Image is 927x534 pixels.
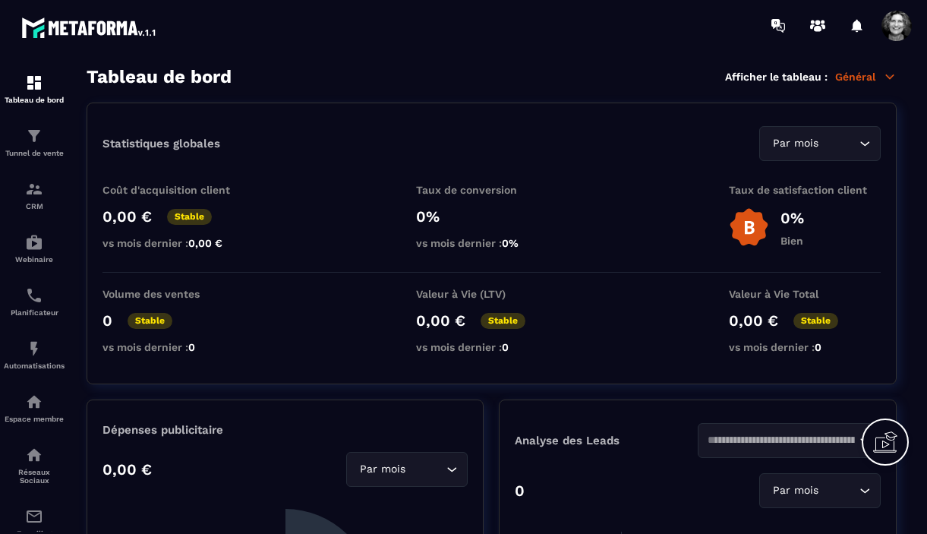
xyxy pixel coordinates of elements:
[4,381,65,434] a: automationsautomationsEspace membre
[4,169,65,222] a: formationformationCRM
[25,286,43,305] img: scheduler
[815,341,821,353] span: 0
[25,446,43,464] img: social-network
[4,115,65,169] a: formationformationTunnel de vente
[502,237,519,249] span: 0%
[759,126,881,161] div: Search for option
[25,340,43,358] img: automations
[769,135,821,152] span: Par mois
[4,362,65,370] p: Automatisations
[102,341,254,353] p: vs mois dernier :
[416,341,568,353] p: vs mois dernier :
[188,237,222,249] span: 0,00 €
[4,328,65,381] a: automationsautomationsAutomatisations
[725,71,828,83] p: Afficher le tableau :
[4,222,65,275] a: automationsautomationsWebinaire
[102,311,112,330] p: 0
[102,423,468,437] p: Dépenses publicitaire
[25,74,43,92] img: formation
[502,341,509,353] span: 0
[408,461,443,478] input: Search for option
[25,127,43,145] img: formation
[356,461,408,478] span: Par mois
[4,468,65,485] p: Réseaux Sociaux
[21,14,158,41] img: logo
[4,434,65,496] a: social-networksocial-networkRéseaux Sociaux
[780,235,804,247] p: Bien
[729,311,778,330] p: 0,00 €
[729,207,769,248] img: b-badge-o.b3b20ee6.svg
[729,288,881,300] p: Valeur à Vie Total
[515,482,525,500] p: 0
[4,308,65,317] p: Planificateur
[167,209,212,225] p: Stable
[102,237,254,249] p: vs mois dernier :
[4,415,65,423] p: Espace membre
[4,255,65,264] p: Webinaire
[416,184,568,196] p: Taux de conversion
[102,184,254,196] p: Coût d'acquisition client
[780,209,804,227] p: 0%
[729,184,881,196] p: Taux de satisfaction client
[128,313,172,329] p: Stable
[708,432,856,449] input: Search for option
[188,341,195,353] span: 0
[25,233,43,251] img: automations
[102,137,220,150] p: Statistiques globales
[25,507,43,526] img: email
[759,473,881,508] div: Search for option
[515,434,698,447] p: Analyse des Leads
[793,313,838,329] p: Stable
[4,275,65,328] a: schedulerschedulerPlanificateur
[102,460,152,479] p: 0,00 €
[416,311,465,330] p: 0,00 €
[102,207,152,226] p: 0,00 €
[698,423,881,458] div: Search for option
[4,62,65,115] a: formationformationTableau de bord
[821,482,856,499] input: Search for option
[4,149,65,157] p: Tunnel de vente
[4,202,65,210] p: CRM
[481,313,525,329] p: Stable
[416,207,568,226] p: 0%
[416,288,568,300] p: Valeur à Vie (LTV)
[25,393,43,411] img: automations
[835,70,897,84] p: Général
[769,482,821,499] span: Par mois
[416,237,568,249] p: vs mois dernier :
[102,288,254,300] p: Volume des ventes
[729,341,881,353] p: vs mois dernier :
[821,135,856,152] input: Search for option
[346,452,468,487] div: Search for option
[25,180,43,198] img: formation
[87,66,232,87] h3: Tableau de bord
[4,96,65,104] p: Tableau de bord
